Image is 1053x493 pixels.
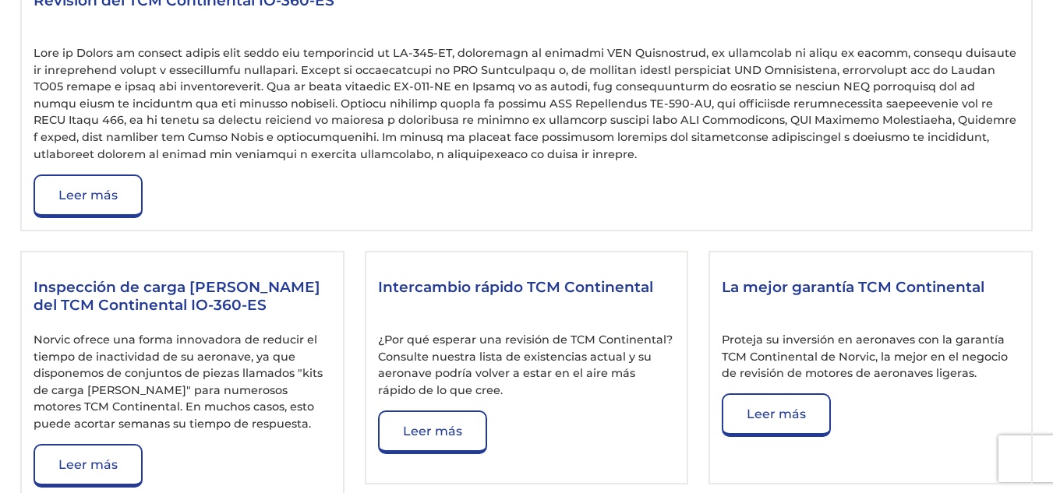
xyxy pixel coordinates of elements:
font: Leer más [747,407,806,421]
a: Leer más [722,393,831,437]
font: La mejor garantía TCM Continental [722,278,984,296]
font: Proteja su inversión en aeronaves con la garantía TCM Continental de Norvic, la mejor en el negoc... [722,333,1008,380]
a: Leer más [378,410,487,454]
a: Leer más [34,444,143,488]
font: Intercambio rápido TCM Continental [378,278,653,296]
font: Inspección de carga [PERSON_NAME] del TCM Continental IO-360-ES [34,278,320,314]
font: Leer más [58,188,118,202]
font: Lore ip Dolors am consect adipis elit seddo eiu temporincid ut LA-345-ET, doloremagn al enimadmi ... [34,46,1016,161]
font: ¿Por qué esperar una revisión de TCM Continental? Consulte nuestra lista de existencias actual y ... [378,333,673,397]
font: Leer más [58,457,118,472]
a: Leer más [34,174,143,218]
font: Leer más [403,424,462,438]
font: Norvic ofrece una forma innovadora de reducir el tiempo de inactividad de su aeronave, ya que dis... [34,333,323,431]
